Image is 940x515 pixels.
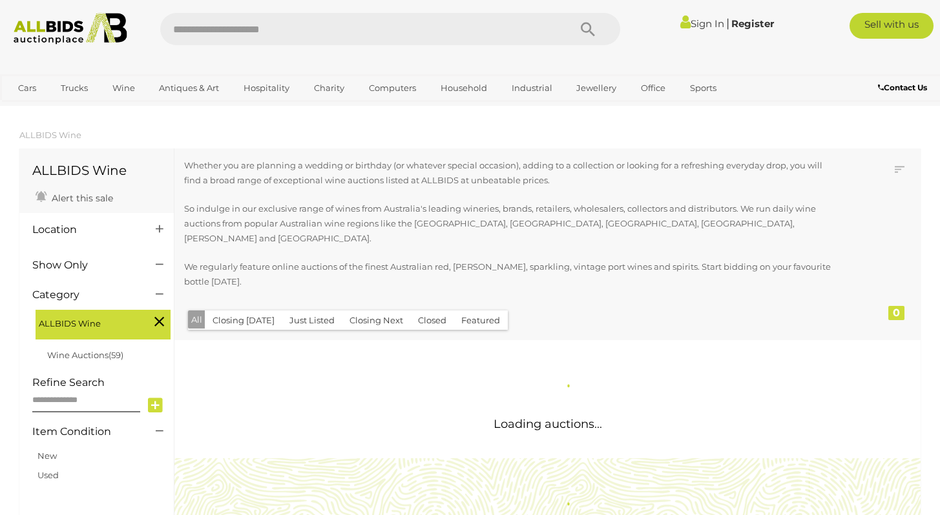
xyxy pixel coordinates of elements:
a: Wine Auctions(59) [47,350,123,360]
a: Office [632,77,674,99]
a: Register [731,17,774,30]
a: Sign In [680,17,724,30]
b: Contact Us [878,83,927,92]
button: Closed [410,310,454,330]
a: New [37,450,57,461]
a: Computers [360,77,424,99]
button: All [188,310,205,329]
button: Search [556,13,620,45]
a: ALLBIDS Wine [19,130,81,140]
a: Industrial [503,77,561,99]
h1: ALLBIDS Wine [32,163,161,177]
a: Charity [306,77,353,99]
a: Jewellery [568,77,625,99]
a: Sell with us [850,13,934,39]
span: | [726,16,729,30]
a: Contact Us [878,81,930,95]
p: So indulge in our exclusive range of wines from Australia's leading wineries, brands, retailers, ... [184,201,841,247]
span: ALLBIDS Wine [39,313,136,331]
a: Alert this sale [32,187,116,207]
a: Household [432,77,496,99]
a: Sports [682,77,725,99]
button: Featured [454,310,508,330]
a: Antiques & Art [151,77,227,99]
h4: Category [32,289,136,301]
span: Alert this sale [48,192,113,204]
button: Closing [DATE] [205,310,282,330]
p: Whether you are planning a wedding or birthday (or whatever special occasion), adding to a collec... [184,158,841,188]
h4: Location [32,224,136,236]
a: [GEOGRAPHIC_DATA] [10,99,118,120]
span: Loading auctions... [494,417,602,431]
a: Wine [104,77,143,99]
button: Closing Next [342,310,411,330]
h4: Refine Search [32,377,171,389]
h4: Show Only [32,259,136,271]
h4: Item Condition [32,426,136,438]
a: Hospitality [235,77,298,99]
a: Trucks [52,77,96,99]
p: We regularly feature online auctions of the finest Australian red, [PERSON_NAME], sparkling, vint... [184,259,841,290]
a: Cars [10,77,45,99]
a: Used [37,470,59,480]
button: Just Listed [282,310,342,330]
img: Allbids.com.au [7,13,134,45]
div: 0 [888,306,904,320]
span: (59) [109,350,123,360]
